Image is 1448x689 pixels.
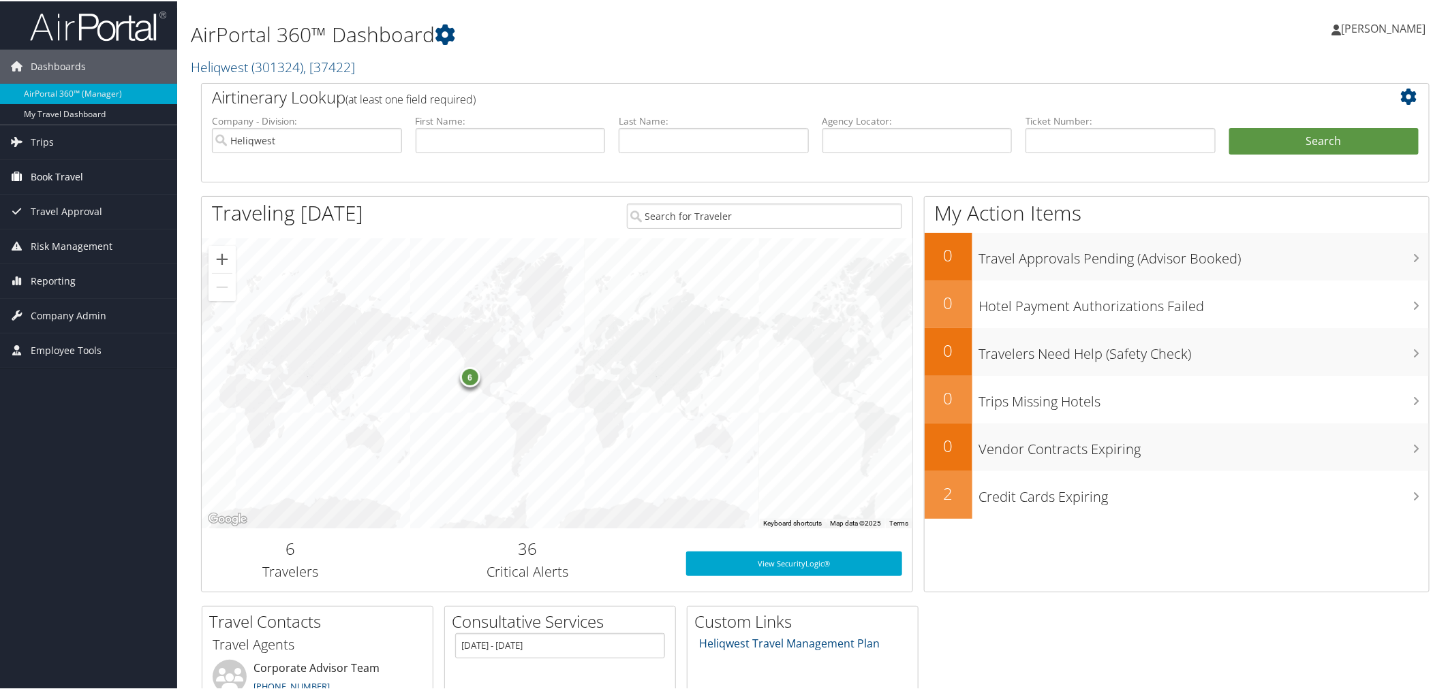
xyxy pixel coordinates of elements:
a: 0Trips Missing Hotels [925,374,1430,422]
span: Map data ©2025 [830,518,881,526]
h2: 0 [925,290,972,313]
button: Zoom in [209,244,236,272]
h2: 36 [390,536,666,559]
a: 0Vendor Contracts Expiring [925,422,1430,470]
span: [PERSON_NAME] [1342,20,1426,35]
span: Trips [31,124,54,158]
label: First Name: [416,113,606,127]
h3: Credit Cards Expiring [979,479,1430,505]
h1: AirPortal 360™ Dashboard [191,19,1023,48]
span: Risk Management [31,228,112,262]
label: Agency Locator: [822,113,1013,127]
span: Employee Tools [31,332,102,366]
h3: Vendor Contracts Expiring [979,432,1430,458]
span: , [ 37422 ] [303,57,355,75]
h2: 0 [925,433,972,456]
h3: Hotel Payment Authorizations Failed [979,289,1430,315]
h3: Travel Agents [213,634,422,653]
h1: My Action Items [925,197,1430,226]
h2: Airtinerary Lookup [212,84,1316,108]
span: ( 301324 ) [251,57,303,75]
a: Heliqwest Travel Management Plan [700,635,880,650]
img: Google [205,509,250,527]
label: Ticket Number: [1026,113,1216,127]
input: Search for Traveler [627,202,903,227]
h3: Critical Alerts [390,561,666,580]
img: airportal-logo.png [30,9,166,41]
span: Travel Approval [31,193,102,227]
h2: 0 [925,242,972,266]
label: Last Name: [619,113,809,127]
a: View SecurityLogic® [686,550,903,575]
a: 0Travelers Need Help (Safety Check) [925,327,1430,374]
button: Keyboard shortcuts [763,517,822,527]
span: Reporting [31,263,76,297]
span: Company Admin [31,298,106,332]
h2: 0 [925,385,972,408]
h2: Consultative Services [452,609,675,632]
div: 6 [459,366,480,386]
h3: Travelers Need Help (Safety Check) [979,336,1430,362]
h2: Custom Links [694,609,918,632]
span: Dashboards [31,48,86,82]
a: 2Credit Cards Expiring [925,470,1430,517]
h1: Traveling [DATE] [212,197,363,226]
button: Search [1229,127,1419,154]
h3: Trips Missing Hotels [979,384,1430,410]
span: (at least one field required) [345,91,476,106]
label: Company - Division: [212,113,402,127]
a: Open this area in Google Maps (opens a new window) [205,509,250,527]
a: Terms (opens in new tab) [889,518,908,526]
span: Book Travel [31,159,83,193]
button: Zoom out [209,272,236,300]
h3: Travelers [212,561,369,580]
h2: 2 [925,481,972,504]
h2: Travel Contacts [209,609,433,632]
h2: 0 [925,338,972,361]
h3: Travel Approvals Pending (Advisor Booked) [979,241,1430,267]
a: 0Hotel Payment Authorizations Failed [925,279,1430,327]
a: [PERSON_NAME] [1332,7,1440,48]
a: 0Travel Approvals Pending (Advisor Booked) [925,231,1430,279]
a: Heliqwest [191,57,355,75]
h2: 6 [212,536,369,559]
